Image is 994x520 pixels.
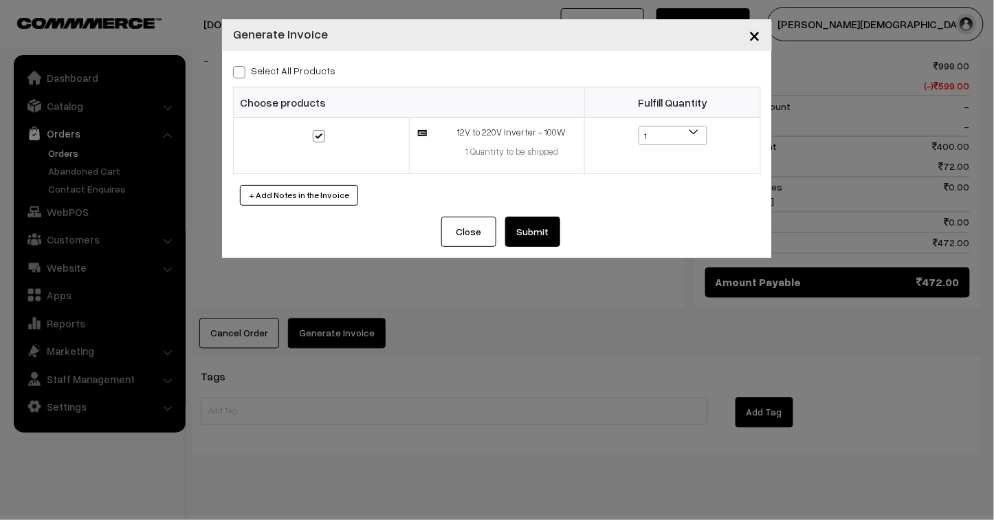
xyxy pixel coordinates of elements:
button: Submit [505,217,560,247]
label: Select All Products [233,63,335,78]
h4: Generate Invoice [233,25,328,43]
th: Fulfill Quantity [585,87,761,118]
img: 1711100570535112V-DC-inverter.jpeg [418,130,427,136]
div: 12V to 220V Inverter - 100W [448,126,576,140]
span: 1 [639,126,707,145]
button: + Add Notes in the Invoice [240,185,358,206]
div: 1 Quantity to be shipped [448,145,576,159]
th: Choose products [234,87,585,118]
span: × [749,22,761,47]
button: Close [441,217,496,247]
span: 1 [639,127,707,146]
button: Close [738,14,772,56]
